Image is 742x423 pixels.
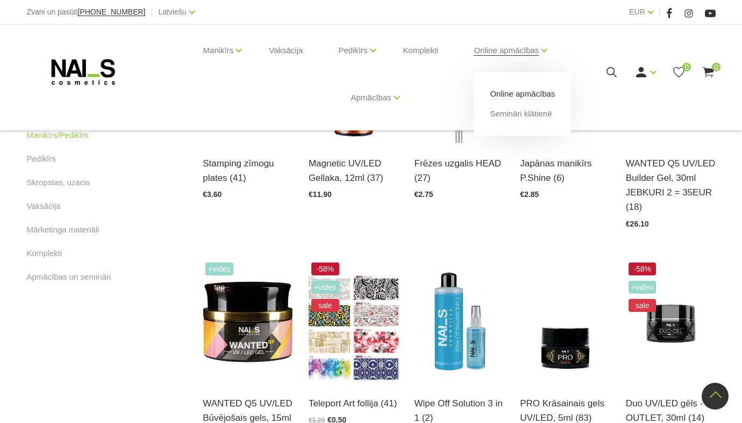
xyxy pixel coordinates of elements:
[311,299,339,312] span: sale
[203,260,292,383] img: Gels WANTED NAILS cosmetics tehniķu komanda ir radījusi gelu, kas ilgi jau ir katra meistara mekl...
[309,190,332,199] span: €11.90
[27,247,62,260] a: Komplekti
[702,65,715,79] a: 0
[203,190,222,199] span: €3.60
[27,129,89,142] a: Manikīrs/Pedikīrs
[415,260,504,383] img: Līdzeklis “trīs vienā“ - paredzēts dabīgā naga attaukošanai un dehidrācijai, gela un gellaku lipī...
[626,220,649,228] span: €26.10
[629,262,657,275] span: -58%
[205,262,233,275] span: +Video
[27,271,111,283] a: Apmācības un semināri
[338,29,367,72] a: Pedikīrs
[520,260,610,383] img: Augstas kvalitātes krāsainie geli ar 4D pigmentu un piesātinātu toni. Dod iespēju zīmēt smalkas l...
[27,152,56,165] a: Pedikīrs
[712,63,720,71] span: 0
[626,156,716,215] a: WANTED Q5 UV/LED Builder Gel, 30ml JEBKURI 2 = 35EUR (18)
[415,156,504,185] a: Frēzes uzgalis HEAD (27)
[203,156,292,185] a: Stamping zīmogu plates (41)
[474,29,539,72] a: Online apmācības
[309,396,398,411] a: Teleport Art follija (41)
[659,5,661,19] span: |
[629,299,657,312] span: sale
[682,63,691,71] span: 0
[629,5,645,18] a: EUR
[27,223,99,236] a: Mārketinga materiāli
[260,25,311,76] a: Vaksācija
[27,200,61,213] a: Vaksācija
[520,190,539,199] span: €2.85
[490,108,552,120] a: Semināri klātienē
[415,190,433,199] span: €2.75
[629,281,657,294] span: +Video
[309,260,398,383] img: Folija nagu dizainam, paredzēta lietot kopā ar Teleport Sticky Gel.Piedāvājumā 40 veidi, 20 x 4cm...
[626,260,716,383] img: Polim. laiks:DUO GEL Nr. 101, 008, 000, 006, 002, 003, 014, 011, 012, 001, 009, 007, 005, 013, 00...
[351,76,391,119] a: Apmācības
[311,281,339,294] span: +Video
[672,65,686,79] a: 0
[77,8,145,16] a: [PHONE_NUMBER]
[309,156,398,185] a: Magnetic UV/LED Gellaka, 12ml (37)
[27,5,146,19] div: Zvani un pasūti
[158,5,186,18] a: Latviešu
[311,262,339,275] span: -58%
[205,281,233,294] span: top
[27,176,90,189] a: Skropstas, uzacis
[151,5,153,19] span: |
[203,29,234,72] a: Manikīrs
[490,88,555,100] a: Online apmācības
[520,156,610,185] a: Japānas manikīrs P.Shine (6)
[395,25,447,76] a: Komplekti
